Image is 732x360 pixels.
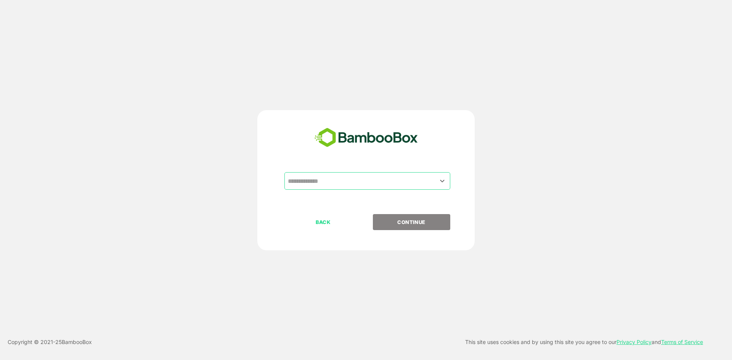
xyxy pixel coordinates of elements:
img: bamboobox [310,125,422,150]
p: CONTINUE [373,218,449,226]
p: Copyright © 2021- 25 BambooBox [8,338,92,347]
a: Privacy Policy [616,339,652,345]
button: BACK [284,214,362,230]
p: BACK [285,218,361,226]
button: CONTINUE [373,214,450,230]
a: Terms of Service [661,339,703,345]
p: This site uses cookies and by using this site you agree to our and [465,338,703,347]
button: Open [437,176,448,186]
